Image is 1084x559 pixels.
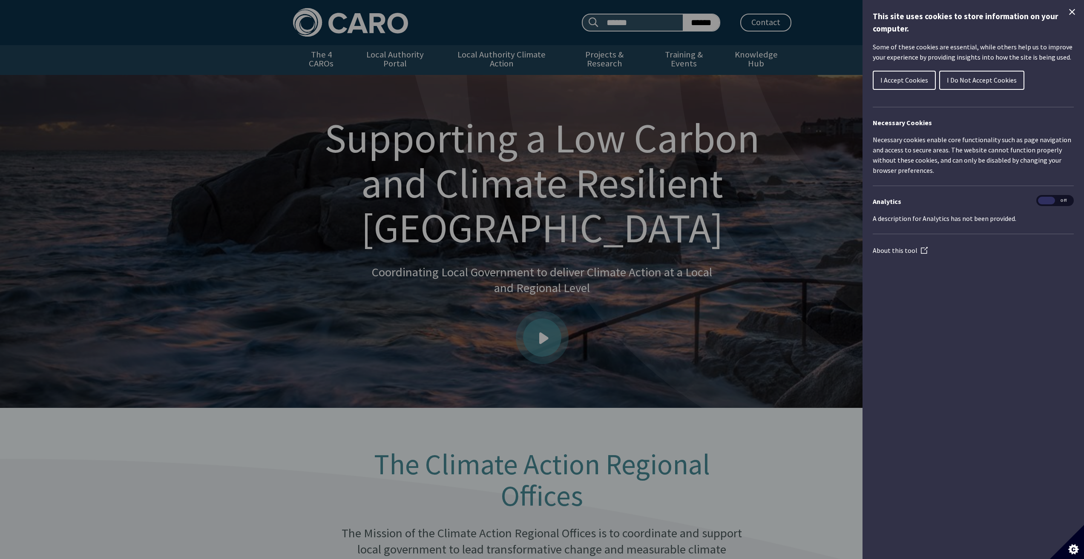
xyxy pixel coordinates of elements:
[1055,197,1072,205] span: Off
[873,118,1074,128] h2: Necessary Cookies
[873,10,1074,35] h1: This site uses cookies to store information on your computer.
[873,213,1074,224] p: A description for Analytics has not been provided.
[939,71,1024,90] button: I Do Not Accept Cookies
[1038,197,1055,205] span: On
[947,76,1017,84] span: I Do Not Accept Cookies
[873,246,928,255] a: About this tool
[873,71,936,90] button: I Accept Cookies
[873,135,1074,175] p: Necessary cookies enable core functionality such as page navigation and access to secure areas. T...
[873,196,1074,206] h3: Analytics
[1050,525,1084,559] button: Set cookie preferences
[1067,7,1077,17] button: Close Cookie Control
[873,42,1074,62] p: Some of these cookies are essential, while others help us to improve your experience by providing...
[880,76,928,84] span: I Accept Cookies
